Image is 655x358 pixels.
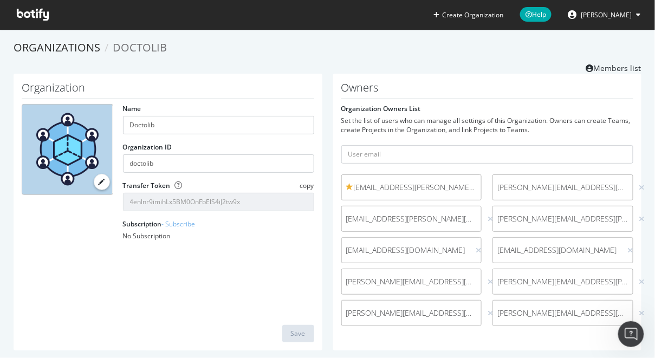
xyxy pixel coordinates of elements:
button: Save [282,325,314,342]
input: User email [341,145,634,164]
span: [PERSON_NAME][EMAIL_ADDRESS][PERSON_NAME][DOMAIN_NAME] [497,213,628,224]
span: Stéphane Mennesson [581,10,632,19]
span: [PERSON_NAME][EMAIL_ADDRESS][DOMAIN_NAME] [346,276,477,287]
iframe: Intercom live chat [618,321,644,347]
a: - Subscribe [162,219,196,229]
input: Organization ID [123,154,314,173]
span: Help [520,7,552,22]
h1: Owners [341,82,634,99]
label: Name [123,104,141,113]
label: Organization ID [123,142,172,152]
a: Organizations [14,40,100,55]
label: Transfer Token [123,181,171,190]
span: copy [300,181,314,190]
input: name [123,116,314,134]
span: [EMAIL_ADDRESS][DOMAIN_NAME] [346,245,465,256]
a: Members list [586,60,641,74]
span: Doctolib [113,40,167,55]
span: [PERSON_NAME][EMAIL_ADDRESS][DOMAIN_NAME] [346,308,477,318]
span: [PERSON_NAME][EMAIL_ADDRESS][PERSON_NAME][DOMAIN_NAME] [497,276,628,287]
ol: breadcrumbs [14,40,641,56]
div: No Subscription [123,231,314,240]
button: [PERSON_NAME] [560,6,650,23]
div: Save [291,329,306,338]
span: [EMAIL_ADDRESS][PERSON_NAME][DOMAIN_NAME] [346,213,477,224]
span: [PERSON_NAME][EMAIL_ADDRESS][DOMAIN_NAME] [497,308,628,318]
label: Subscription [123,219,196,229]
h1: Organization [22,82,314,99]
span: [PERSON_NAME][EMAIL_ADDRESS][DOMAIN_NAME] [497,182,628,193]
span: [EMAIL_ADDRESS][DOMAIN_NAME] [497,245,617,256]
span: [EMAIL_ADDRESS][PERSON_NAME][DOMAIN_NAME] [346,182,477,193]
label: Organization Owners List [341,104,421,113]
button: Create Organization [433,10,504,20]
div: Set the list of users who can manage all settings of this Organization. Owners can create Teams, ... [341,116,634,134]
